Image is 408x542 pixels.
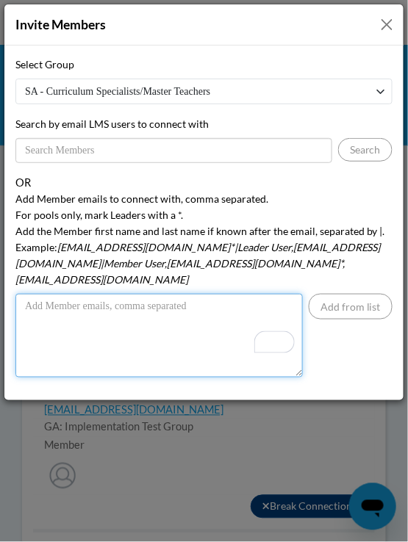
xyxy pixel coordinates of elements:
input: Search Members [15,138,332,163]
span: Select Group [15,58,74,71]
span: OR [15,176,31,189]
span: Add Member emails to connect with, comma separated. [15,192,268,205]
span: Search by email LMS users to connect with [15,118,209,130]
span: Example: [15,241,57,253]
span: Add the Member first name and last name if known after the email, separated by |. [15,225,385,237]
em: [EMAIL_ADDRESS][DOMAIN_NAME]*|Leader User,[EMAIL_ADDRESS][DOMAIN_NAME]|Member User,[EMAIL_ADDRESS... [15,241,381,286]
button: Search [338,138,393,162]
span: Invite Members [15,17,106,32]
span: For pools only, mark Leaders with a *. [15,209,183,221]
textarea: To enrich screen reader interactions, please activate Accessibility in Grammarly extension settings [15,294,303,377]
button: Close [378,15,396,34]
button: Add from list [309,294,393,319]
